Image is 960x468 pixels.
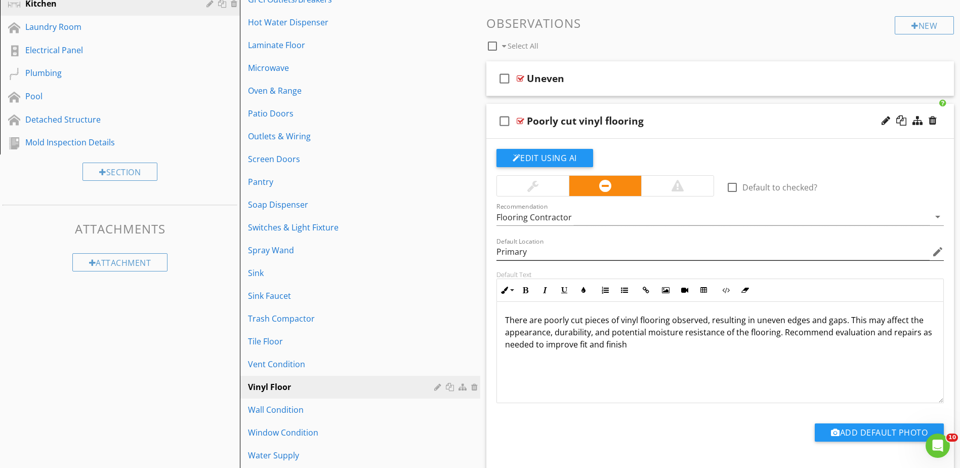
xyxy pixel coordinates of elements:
[248,381,437,393] div: Vinyl Floor
[248,16,437,28] div: Hot Water Dispenser
[248,176,437,188] div: Pantry
[527,72,564,85] div: Uneven
[25,113,192,126] div: Detached Structure
[926,434,950,458] iframe: Intercom live chat
[248,335,437,347] div: Tile Floor
[508,41,538,51] span: Select All
[248,426,437,439] div: Window Condition
[932,246,944,258] i: edit
[694,281,714,300] button: Insert Table
[496,244,930,260] input: Default Location
[248,449,437,461] div: Water Supply
[716,281,735,300] button: Code View
[497,281,516,300] button: Inline Style
[82,163,157,181] div: Section
[555,281,574,300] button: Underline (Ctrl+U)
[574,281,593,300] button: Colors
[496,149,593,167] button: Edit Using AI
[248,85,437,97] div: Oven & Range
[516,281,535,300] button: Bold (Ctrl+B)
[596,281,615,300] button: Ordered List
[248,404,437,416] div: Wall Condition
[615,281,634,300] button: Unordered List
[815,423,944,442] button: Add Default Photo
[735,281,755,300] button: Clear Formatting
[932,211,944,223] i: arrow_drop_down
[248,290,437,302] div: Sink Faucet
[656,281,675,300] button: Insert Image (Ctrl+P)
[496,109,513,133] i: check_box_outline_blank
[248,358,437,370] div: Vent Condition
[248,153,437,165] div: Screen Doors
[248,62,437,74] div: Microwave
[535,281,555,300] button: Italic (Ctrl+I)
[486,16,954,30] h3: Observations
[248,244,437,256] div: Spray Wand
[675,281,694,300] button: Insert Video
[25,136,192,148] div: Mold Inspection Details
[248,39,437,51] div: Laminate Floor
[248,107,437,120] div: Patio Doors
[946,434,958,442] span: 10
[248,221,437,233] div: Switches & Light Fixture
[248,267,437,279] div: Sink
[72,253,168,271] div: Attachment
[496,270,944,279] div: Default Text
[496,213,572,222] div: Flooring Contractor
[248,199,437,211] div: Soap Dispenser
[505,314,936,350] p: There are poorly cut pieces of vinyl flooring observed, resulting in uneven edges and gaps. This ...
[742,182,817,192] label: Default to checked?
[637,281,656,300] button: Insert Link (Ctrl+K)
[248,313,437,325] div: Trash Compactor
[895,16,954,34] div: New
[25,21,192,33] div: Laundry Room
[25,67,192,79] div: Plumbing
[248,130,437,142] div: Outlets & Wiring
[496,66,513,91] i: check_box_outline_blank
[25,90,192,102] div: Pool
[25,44,192,56] div: Electrical Panel
[527,115,644,127] div: Poorly cut vinyl flooring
